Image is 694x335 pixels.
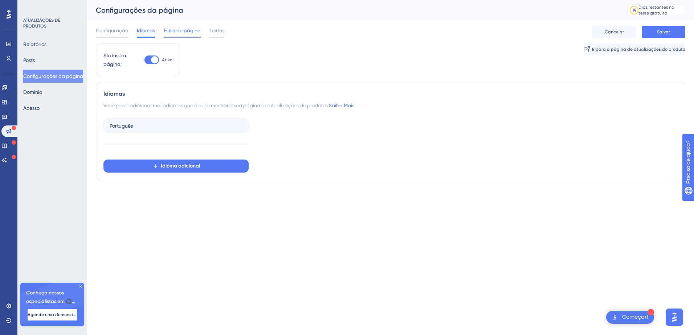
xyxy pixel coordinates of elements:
button: Configurações da página [23,70,83,83]
span: Estilo de página [164,26,201,35]
button: Relatórios [23,38,46,51]
a: Saiba Mais [329,103,354,108]
div: 14 [632,7,636,13]
span: Textos [209,26,224,35]
button: Acesso [23,102,40,115]
span: Idiomas [137,26,155,35]
span: Precisa de ajuda? [17,2,61,11]
div: Idiomas [103,90,678,98]
button: Agende uma demonstração [28,309,77,320]
span: Português [110,121,133,130]
div: ATUALIZAÇÕES DE PRODUTOS [23,17,82,29]
button: Ir para a página de atualizações do produto [584,44,685,55]
span: Conheça nossos especialistas em 🎧 integração [26,289,78,306]
button: Cancelar [592,26,636,38]
div: 1 [648,309,654,315]
span: Idioma adicional [161,162,200,170]
button: Salvar [642,26,685,38]
button: Domínio [23,86,42,99]
div: Status da página: [103,51,139,69]
div: Começar! [622,313,648,321]
iframe: UserGuiding AI Assistant Launcher [664,306,685,328]
span: Ir para a página de atualizações do produto [592,46,685,52]
span: Salvar [657,29,670,35]
button: Idioma adicional [103,160,249,173]
div: Abra o Get Started! lista de verificação, módulos restantes: 1 [606,311,654,324]
button: Posts [23,54,35,67]
span: Agende uma demonstração [28,312,77,318]
span: Cancelar [605,29,624,35]
div: Você pode adicionar mais idiomas que deseja mostrar à sua página de atualizações de produtos. [103,101,678,110]
span: Configuração [96,26,128,35]
div: Configurações da página [96,5,609,15]
span: Ativo [162,57,172,63]
div: Dias restantes no teste gratuito [638,4,683,16]
img: texto alternativo de imagem do iniciador [611,313,619,322]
